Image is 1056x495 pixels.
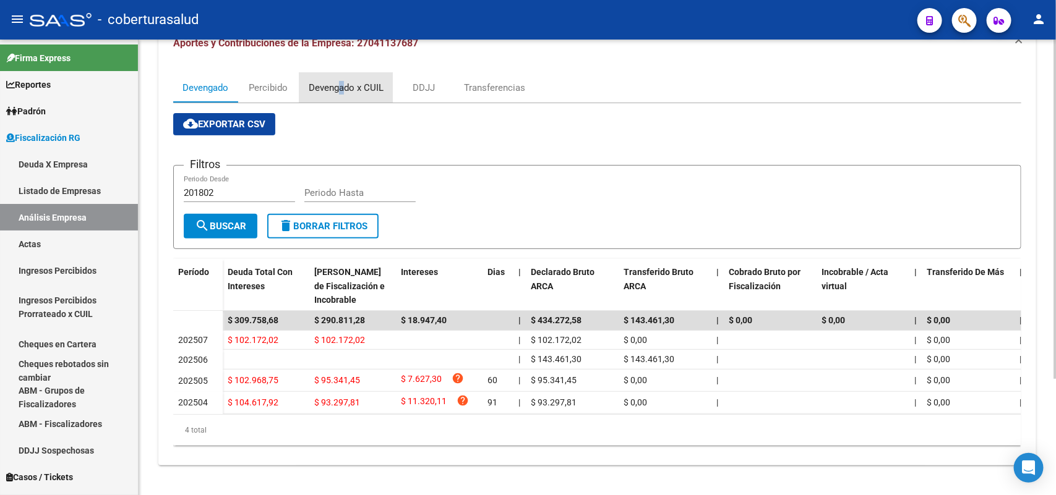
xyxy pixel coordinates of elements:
div: DDJJ [413,81,435,95]
span: $ 102.172,02 [531,335,582,345]
span: $ 11.320,11 [401,394,447,411]
span: $ 0,00 [822,315,845,325]
span: - coberturasalud [98,6,199,33]
span: Borrar Filtros [278,221,367,232]
span: | [518,354,520,364]
button: Buscar [184,214,257,239]
div: Devengado x CUIL [309,81,384,95]
span: | [914,375,916,385]
span: Declarado Bruto ARCA [531,267,595,291]
span: $ 102.172,02 [314,335,365,345]
span: 60 [487,375,497,385]
div: Percibido [249,81,288,95]
span: $ 95.341,45 [314,375,360,385]
mat-icon: search [195,218,210,233]
datatable-header-cell: Cobrado Bruto por Fiscalización [724,259,817,313]
span: Padrón [6,104,46,118]
div: Devengado [182,81,228,95]
mat-icon: cloud_download [183,116,198,131]
span: | [914,397,916,407]
span: $ 0,00 [927,335,950,345]
span: Exportar CSV [183,119,265,130]
span: $ 93.297,81 [314,397,360,407]
span: [PERSON_NAME] de Fiscalización e Incobrable [314,267,385,305]
span: $ 0,00 [729,315,752,325]
span: $ 18.947,40 [401,315,447,325]
span: $ 102.172,02 [228,335,278,345]
span: $ 143.461,30 [531,354,582,364]
span: 202505 [178,376,208,386]
span: | [716,354,718,364]
span: | [914,335,916,345]
span: Deuda Total Con Intereses [228,267,293,291]
span: $ 290.811,28 [314,315,365,325]
span: $ 0,00 [927,375,950,385]
span: $ 309.758,68 [228,315,278,325]
div: Open Intercom Messenger [1014,453,1044,483]
span: Firma Express [6,51,71,65]
div: Aportes y Contribuciones de la Empresa: 27041137687 [158,63,1036,465]
div: 4 total [173,415,1021,446]
span: | [716,397,718,407]
span: Intereses [401,267,438,277]
span: | [1020,375,1021,385]
mat-icon: person [1031,12,1046,27]
span: 202504 [178,397,208,407]
i: help [457,394,469,407]
span: $ 104.617,92 [228,397,278,407]
span: Aportes y Contribuciones de la Empresa: 27041137687 [173,37,418,49]
span: $ 93.297,81 [531,397,577,407]
span: $ 0,00 [927,397,950,407]
span: Cobrado Bruto por Fiscalización [729,267,801,291]
div: Transferencias [464,81,525,95]
span: $ 0,00 [927,354,950,364]
span: Casos / Tickets [6,470,73,484]
span: | [716,335,718,345]
span: 91 [487,397,497,407]
datatable-header-cell: Incobrable / Acta virtual [817,259,909,313]
datatable-header-cell: Declarado Bruto ARCA [526,259,619,313]
span: | [1020,397,1021,407]
datatable-header-cell: Transferido De Más [922,259,1015,313]
datatable-header-cell: | [513,259,526,313]
span: $ 95.341,45 [531,375,577,385]
datatable-header-cell: | [909,259,922,313]
span: | [914,354,916,364]
span: $ 0,00 [927,315,950,325]
datatable-header-cell: | [1015,259,1027,313]
span: | [518,315,521,325]
h3: Filtros [184,156,226,173]
span: Reportes [6,78,51,91]
span: | [518,267,521,277]
span: Período [178,267,209,277]
datatable-header-cell: Deuda Total Con Intereses [223,259,309,313]
span: Transferido De Más [927,267,1004,277]
span: | [914,267,917,277]
span: | [914,315,917,325]
datatable-header-cell: | [711,259,724,313]
span: $ 0,00 [624,375,647,385]
mat-icon: delete [278,218,293,233]
span: Fiscalización RG [6,131,80,145]
button: Borrar Filtros [267,214,379,239]
i: help [452,372,464,384]
datatable-header-cell: Intereses [396,259,483,313]
span: $ 102.968,75 [228,375,278,385]
span: $ 143.461,30 [624,315,674,325]
span: $ 7.627,30 [401,372,442,389]
span: Incobrable / Acta virtual [822,267,888,291]
span: Buscar [195,221,246,232]
span: | [518,335,520,345]
span: Dias [487,267,505,277]
mat-expansion-panel-header: Aportes y Contribuciones de la Empresa: 27041137687 [158,23,1036,63]
span: Transferido Bruto ARCA [624,267,693,291]
button: Exportar CSV [173,113,275,135]
span: | [1020,315,1022,325]
span: 202506 [178,355,208,365]
span: | [716,315,719,325]
span: | [716,375,718,385]
span: | [518,397,520,407]
span: 202507 [178,335,208,345]
span: | [1020,354,1021,364]
span: $ 0,00 [624,397,647,407]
